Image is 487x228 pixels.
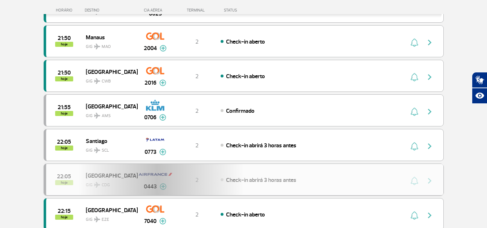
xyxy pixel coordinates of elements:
[195,73,199,80] span: 2
[86,109,132,119] span: GIG
[173,8,220,13] div: TERMINAL
[102,216,109,223] span: EZE
[425,142,434,151] img: seta-direita-painel-voo.svg
[102,44,111,50] span: MAO
[58,105,71,110] span: 2025-08-27 21:55:00
[195,142,199,149] span: 2
[58,209,71,214] span: 2025-08-27 22:15:00
[57,139,71,144] span: 2025-08-27 22:05:00
[86,143,132,154] span: GIG
[220,8,279,13] div: STATUS
[86,67,132,76] span: [GEOGRAPHIC_DATA]
[55,42,73,47] span: hoje
[94,147,100,153] img: destiny_airplane.svg
[94,78,100,84] img: destiny_airplane.svg
[411,107,418,116] img: sino-painel-voo.svg
[46,8,85,13] div: HORÁRIO
[55,111,73,116] span: hoje
[159,80,166,86] img: mais-info-painel-voo.svg
[86,40,132,50] span: GIG
[55,146,73,151] span: hoje
[58,36,71,41] span: 2025-08-27 21:50:00
[411,73,418,81] img: sino-painel-voo.svg
[425,38,434,47] img: seta-direita-painel-voo.svg
[58,70,71,75] span: 2025-08-27 21:50:00
[86,102,132,111] span: [GEOGRAPHIC_DATA]
[137,8,173,13] div: CIA AÉREA
[85,8,137,13] div: DESTINO
[102,147,109,154] span: SCL
[425,107,434,116] img: seta-direita-painel-voo.svg
[226,73,265,80] span: Check-in aberto
[195,38,199,45] span: 2
[226,142,296,149] span: Check-in abrirá 3 horas antes
[144,217,156,225] span: 7040
[145,148,156,156] span: 0773
[145,79,156,87] span: 2016
[86,136,132,146] span: Santiago
[159,218,166,224] img: mais-info-painel-voo.svg
[86,74,132,85] span: GIG
[411,38,418,47] img: sino-painel-voo.svg
[226,107,254,115] span: Confirmado
[425,73,434,81] img: seta-direita-painel-voo.svg
[195,211,199,218] span: 2
[144,113,156,122] span: 0706
[160,45,167,52] img: mais-info-painel-voo.svg
[86,205,132,215] span: [GEOGRAPHIC_DATA]
[86,213,132,223] span: GIG
[425,211,434,220] img: seta-direita-painel-voo.svg
[226,38,265,45] span: Check-in aberto
[159,149,166,155] img: mais-info-painel-voo.svg
[472,72,487,104] div: Plugin de acessibilidade da Hand Talk.
[55,76,73,81] span: hoje
[94,113,100,119] img: destiny_airplane.svg
[411,142,418,151] img: sino-painel-voo.svg
[159,114,166,121] img: mais-info-painel-voo.svg
[86,32,132,42] span: Manaus
[195,107,199,115] span: 2
[55,215,73,220] span: hoje
[102,113,111,119] span: AMS
[226,211,265,218] span: Check-in aberto
[94,44,100,49] img: destiny_airplane.svg
[94,216,100,222] img: destiny_airplane.svg
[472,88,487,104] button: Abrir recursos assistivos.
[102,78,111,85] span: CWB
[144,44,157,53] span: 2004
[411,211,418,220] img: sino-painel-voo.svg
[472,72,487,88] button: Abrir tradutor de língua de sinais.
